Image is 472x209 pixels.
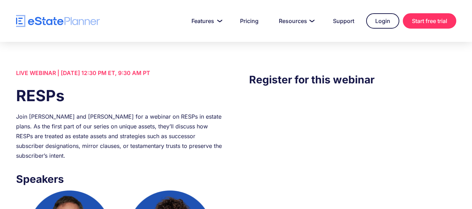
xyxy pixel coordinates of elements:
a: Pricing [232,14,267,28]
a: Support [325,14,363,28]
a: Features [183,14,228,28]
a: Login [366,13,399,29]
a: home [16,15,100,27]
div: LIVE WEBINAR | [DATE] 12:30 PM ET, 9:30 AM PT [16,68,223,78]
div: Join [PERSON_NAME] and [PERSON_NAME] for a webinar on RESPs in estate plans. As the first part of... [16,112,223,161]
a: Resources [270,14,321,28]
iframe: Form 0 [249,102,456,154]
h1: RESPs [16,85,223,106]
h3: Register for this webinar [249,72,456,88]
a: Start free trial [403,13,456,29]
h3: Speakers [16,171,223,187]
